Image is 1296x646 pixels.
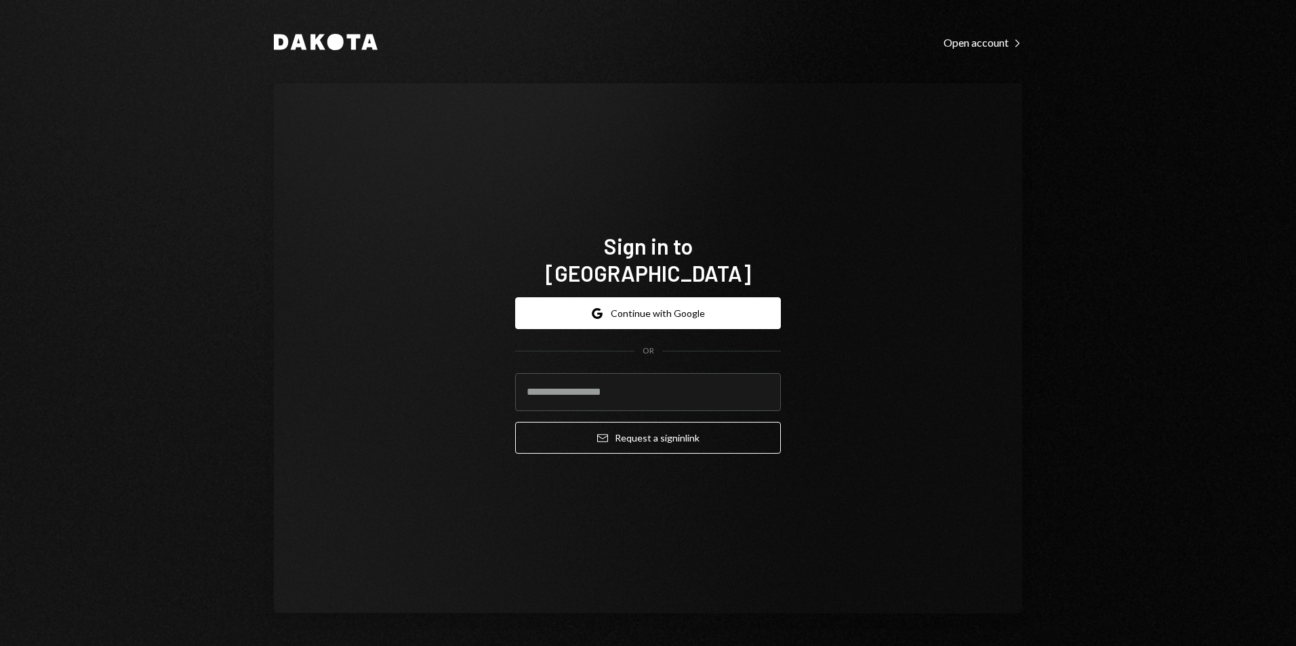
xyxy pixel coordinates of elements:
[643,345,654,357] div: OR
[515,297,781,329] button: Continue with Google
[515,422,781,454] button: Request a signinlink
[944,35,1022,49] a: Open account
[515,232,781,286] h1: Sign in to [GEOGRAPHIC_DATA]
[944,36,1022,49] div: Open account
